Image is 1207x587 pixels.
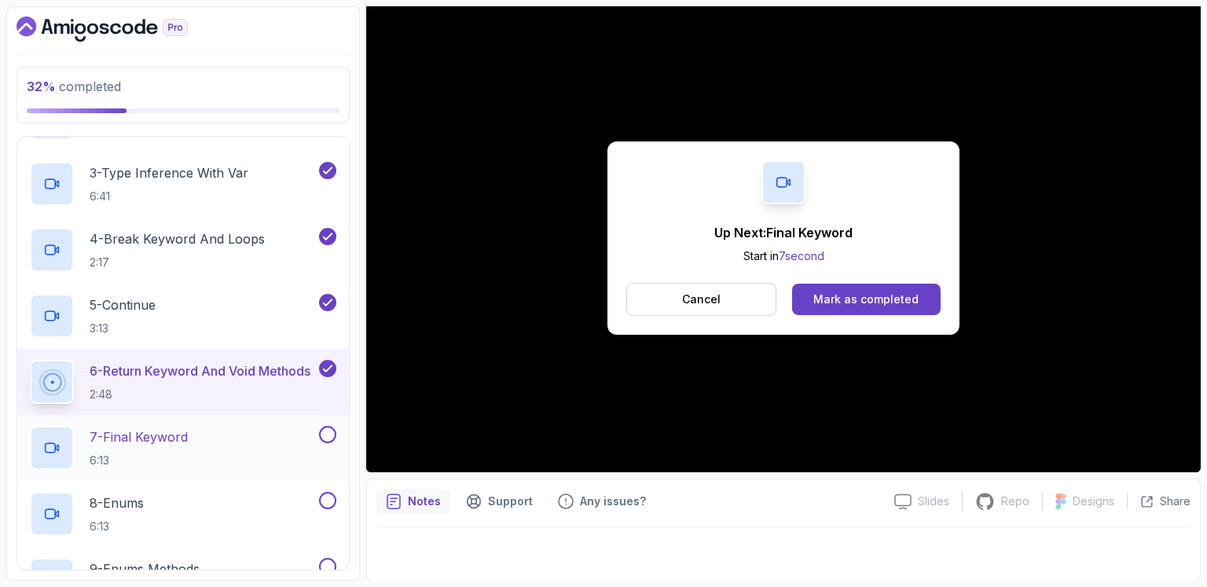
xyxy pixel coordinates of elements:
[27,79,121,94] span: completed
[714,223,853,242] p: Up Next: Final Keyword
[30,294,336,338] button: 5-Continue3:13
[17,17,224,42] a: Dashboard
[30,492,336,536] button: 8-Enums6:13
[682,292,721,307] p: Cancel
[90,229,265,248] p: 4 - Break Keyword And Loops
[30,162,336,206] button: 3-Type Inference With Var6:41
[548,489,655,514] button: Feedback button
[27,79,56,94] span: 32 %
[90,427,188,446] p: 7 - Final Keyword
[90,295,156,314] p: 5 - Continue
[90,453,188,468] p: 6:13
[457,489,542,514] button: Support button
[813,292,919,307] div: Mark as completed
[408,493,441,509] p: Notes
[30,426,336,470] button: 7-Final Keyword6:13
[90,387,310,402] p: 2:48
[1001,493,1029,509] p: Repo
[90,255,265,270] p: 2:17
[90,559,200,578] p: 9 - Enums Methods
[30,360,336,404] button: 6-Return Keyword And Void Methods2:48
[779,249,824,262] span: 7 second
[30,228,336,272] button: 4-Break Keyword And Loops2:17
[90,361,310,380] p: 6 - Return Keyword And Void Methods
[714,248,853,264] p: Start in
[918,493,949,509] p: Slides
[1160,493,1190,509] p: Share
[580,493,646,509] p: Any issues?
[90,321,156,336] p: 3:13
[90,189,248,204] p: 6:41
[1073,493,1114,509] p: Designs
[90,493,144,512] p: 8 - Enums
[792,284,941,315] button: Mark as completed
[90,519,144,534] p: 6:13
[90,163,248,182] p: 3 - Type Inference With Var
[1127,493,1190,509] button: Share
[626,283,776,316] button: Cancel
[488,493,533,509] p: Support
[376,489,450,514] button: notes button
